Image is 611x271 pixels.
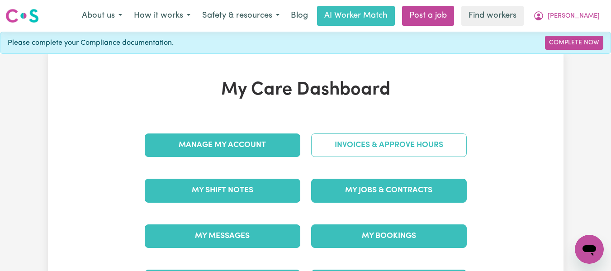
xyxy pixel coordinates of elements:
[5,5,39,26] a: Careseekers logo
[5,8,39,24] img: Careseekers logo
[461,6,524,26] a: Find workers
[545,36,603,50] a: Complete Now
[76,6,128,25] button: About us
[128,6,196,25] button: How it works
[575,235,604,264] iframe: Button to launch messaging window
[311,133,467,157] a: Invoices & Approve Hours
[145,133,300,157] a: Manage My Account
[196,6,285,25] button: Safety & resources
[402,6,454,26] a: Post a job
[139,79,472,101] h1: My Care Dashboard
[548,11,600,21] span: [PERSON_NAME]
[311,179,467,202] a: My Jobs & Contracts
[145,179,300,202] a: My Shift Notes
[527,6,606,25] button: My Account
[8,38,174,48] span: Please complete your Compliance documentation.
[311,224,467,248] a: My Bookings
[317,6,395,26] a: AI Worker Match
[145,224,300,248] a: My Messages
[285,6,313,26] a: Blog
